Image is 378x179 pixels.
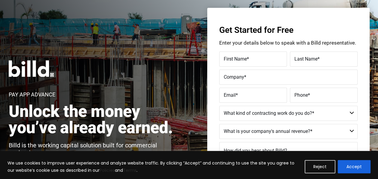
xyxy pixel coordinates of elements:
span: How did you hear about Billd? [224,148,287,153]
span: Email [224,92,236,98]
h1: Pay App Advance [9,92,55,97]
button: Accept [338,160,370,173]
p: We use cookies to improve user experience and analyze website traffic. By clicking “Accept” and c... [8,159,300,174]
a: Policies [100,167,115,173]
h2: Unlock the money you’ve already earned. [9,103,179,136]
span: Company [224,74,244,80]
span: Last Name [294,56,318,62]
span: First Name [224,56,247,62]
a: Terms [123,167,137,173]
button: Reject [305,160,335,173]
p: Billd is the working capital solution built for commercial contractors. [9,142,179,156]
p: Enter your details below to speak with a Billd representative. [219,40,358,46]
span: Phone [294,92,308,98]
h3: Get Started for Free [219,26,358,34]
